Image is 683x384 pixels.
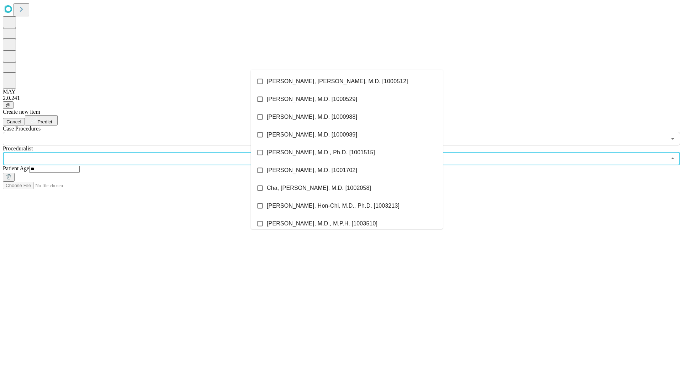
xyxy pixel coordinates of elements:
[6,102,11,108] span: @
[267,148,375,157] span: [PERSON_NAME], M.D., Ph.D. [1001515]
[267,113,357,121] span: [PERSON_NAME], M.D. [1000988]
[3,95,680,101] div: 2.0.241
[267,166,357,175] span: [PERSON_NAME], M.D. [1001702]
[3,126,41,132] span: Scheduled Procedure
[6,119,21,124] span: Cancel
[668,154,678,164] button: Close
[3,118,25,126] button: Cancel
[3,145,33,151] span: Proceduralist
[3,165,29,171] span: Patient Age
[3,89,680,95] div: MAY
[267,202,399,210] span: [PERSON_NAME], Hon-Chi, M.D., Ph.D. [1003213]
[267,77,408,86] span: [PERSON_NAME], [PERSON_NAME], M.D. [1000512]
[267,130,357,139] span: [PERSON_NAME], M.D. [1000989]
[668,134,678,144] button: Open
[37,119,52,124] span: Predict
[267,95,357,103] span: [PERSON_NAME], M.D. [1000529]
[25,115,58,126] button: Predict
[267,219,377,228] span: [PERSON_NAME], M.D., M.P.H. [1003510]
[3,101,14,109] button: @
[267,184,371,192] span: Cha, [PERSON_NAME], M.D. [1002058]
[3,109,40,115] span: Create new item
